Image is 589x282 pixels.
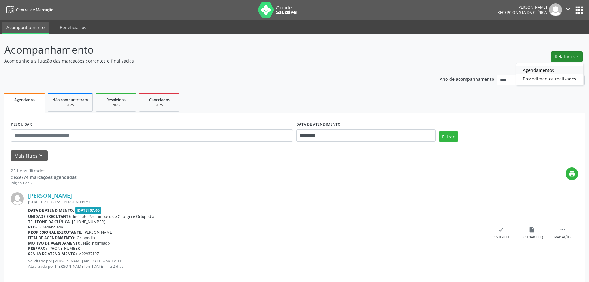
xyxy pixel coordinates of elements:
[100,103,131,107] div: 2025
[551,51,583,62] button: Relatórios
[11,180,77,186] div: Página 1 de 2
[106,97,126,102] span: Resolvidos
[28,199,485,205] div: [STREET_ADDRESS][PERSON_NAME]
[83,230,113,235] span: [PERSON_NAME]
[28,230,82,235] b: Profissional executante:
[11,167,77,174] div: 25 itens filtrados
[28,214,72,219] b: Unidade executante:
[78,251,99,256] span: M02937197
[14,97,35,102] span: Agendados
[440,75,494,83] p: Ano de acompanhamento
[516,74,583,83] a: Procedimentos realizados
[565,6,571,12] i: 
[55,22,91,33] a: Beneficiários
[11,192,24,205] img: img
[439,131,458,142] button: Filtrar
[83,241,110,246] span: Não informado
[516,66,583,74] a: Agendamentos
[516,63,583,85] ul: Relatórios
[28,251,77,256] b: Senha de atendimento:
[569,171,575,177] i: print
[28,224,39,230] b: Rede:
[566,167,578,180] button: print
[28,192,72,199] a: [PERSON_NAME]
[28,219,71,224] b: Telefone da clínica:
[48,246,81,251] span: [PHONE_NUMBER]
[2,22,49,34] a: Acompanhamento
[149,97,170,102] span: Cancelados
[28,235,75,241] b: Item de agendamento:
[52,103,88,107] div: 2025
[554,235,571,240] div: Mais ações
[16,174,77,180] strong: 29774 marcações agendadas
[77,235,95,241] span: Ortopedia
[144,103,175,107] div: 2025
[4,58,411,64] p: Acompanhe a situação das marcações correntes e finalizadas
[562,3,574,16] button: 
[574,5,585,15] button: apps
[75,207,101,214] span: [DATE] 07:00
[28,258,485,269] p: Solicitado por [PERSON_NAME] em [DATE] - há 7 dias Atualizado por [PERSON_NAME] em [DATE] - há 2 ...
[37,152,44,159] i: keyboard_arrow_down
[549,3,562,16] img: img
[4,5,53,15] a: Central de Marcação
[493,235,509,240] div: Resolvido
[52,97,88,102] span: Não compareceram
[73,214,154,219] span: Instituto Pernambuco de Cirurgia e Ortopedia
[11,150,48,161] button: Mais filtroskeyboard_arrow_down
[497,5,547,10] div: [PERSON_NAME]
[40,224,63,230] span: Credenciada
[11,174,77,180] div: de
[4,42,411,58] p: Acompanhamento
[521,235,543,240] div: Exportar (PDF)
[16,7,53,12] span: Central de Marcação
[497,10,547,15] span: Recepcionista da clínica
[559,226,566,233] i: 
[296,120,341,129] label: DATA DE ATENDIMENTO
[28,241,82,246] b: Motivo de agendamento:
[11,120,32,129] label: PESQUISAR
[72,219,105,224] span: [PHONE_NUMBER]
[28,208,74,213] b: Data de atendimento:
[528,226,535,233] i: insert_drive_file
[28,246,47,251] b: Preparo:
[497,226,504,233] i: check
